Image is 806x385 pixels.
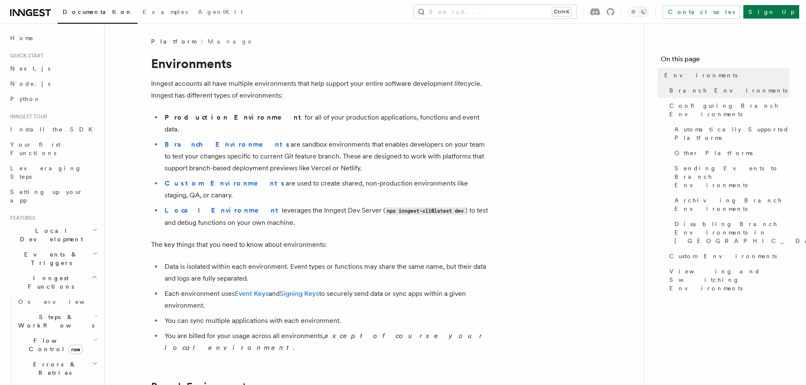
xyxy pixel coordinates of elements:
span: Platform [151,37,196,46]
h1: Environments [151,56,490,71]
span: Viewing and Switching Environments [669,267,789,292]
a: Archiving Branch Environments [671,193,789,216]
span: Sending Events to Branch Environments [674,164,789,189]
a: Environments [661,68,789,83]
a: Branch Environments [165,140,291,148]
span: Your first Functions [10,141,61,156]
a: Next.js [7,61,99,76]
button: Local Development [7,223,99,247]
li: You can sync multiple applications with each environment. [162,315,490,327]
span: Errors & Retries [15,360,92,377]
span: Features [7,215,35,221]
kbd: Ctrl+K [552,8,571,16]
button: Flow Controlnew [15,333,99,357]
span: Environments [664,71,737,79]
span: Branch Environments [669,86,787,95]
a: Automatically Supported Platforms [671,122,789,145]
a: Viewing and Switching Environments [666,264,789,296]
a: AgentKit [193,3,248,23]
span: Next.js [10,65,50,72]
span: Archiving Branch Environments [674,196,789,213]
a: Signing Keys [280,289,319,298]
a: Setting up your app [7,184,99,208]
h4: On this page [661,54,789,68]
li: are used to create shared, non-production environments like staging, QA, or canary. [162,177,490,201]
span: Steps & Workflows [15,313,94,330]
span: Events & Triggers [7,250,92,267]
span: Flow Control [15,336,93,353]
span: Python [10,96,41,102]
em: except of course your local environment [165,332,486,352]
button: Search...Ctrl+K [414,5,576,19]
a: Home [7,30,99,46]
a: Documentation [58,3,138,24]
li: leverages the Inngest Dev Server ( ) to test and debug functions on your own machine. [162,205,490,229]
a: Your first Functions [7,137,99,161]
span: Inngest Functions [7,274,91,291]
span: Overview [18,298,105,305]
button: Inngest Functions [7,270,99,294]
strong: Production Environment [165,113,305,121]
a: Branch Environments [666,83,789,98]
a: Python [7,91,99,106]
a: Event Keys [235,289,269,298]
li: are sandbox environments that enables developers on your team to test your changes specific to cu... [162,139,490,174]
li: Each environment uses and to securely send data or sync apps within a given environment. [162,288,490,311]
a: Other Platforms [671,145,789,161]
span: new [69,345,83,354]
span: Home [10,34,34,42]
span: Automatically Supported Platforms [674,125,789,142]
span: Quick start [7,52,44,59]
code: npx inngest-cli@latest dev [385,208,465,215]
li: for all of your production applications, functions and event data. [162,112,490,135]
a: Node.js [7,76,99,91]
span: Local Development [7,227,92,243]
span: AgentKit [198,8,243,15]
button: Toggle dark mode [628,7,649,17]
span: Inngest tour [7,113,47,120]
span: Node.js [10,80,50,87]
span: Install the SDK [10,126,98,133]
a: Custom Environments [666,248,789,264]
a: Contact sales [663,5,740,19]
a: Examples [138,3,193,23]
a: Sign Up [743,5,799,19]
a: Sending Events to Branch Environments [671,161,789,193]
span: Configuring Branch Environments [669,101,789,118]
span: Other Platforms [674,149,753,157]
a: Disabling Branch Environments in [GEOGRAPHIC_DATA] [671,216,789,248]
button: Errors & Retries [15,357,99,380]
li: You are billed for your usage across all environments, . [162,330,490,354]
span: Leveraging Steps [10,165,82,180]
a: Leveraging Steps [7,161,99,184]
span: Setting up your app [10,188,83,204]
span: Examples [143,8,188,15]
a: Configuring Branch Environments [666,98,789,122]
span: Documentation [63,8,132,15]
a: Custom Environments [165,179,286,187]
p: The key things that you need to know about environments: [151,239,490,251]
a: Manage [208,37,253,46]
a: Overview [15,294,99,309]
button: Events & Triggers [7,247,99,270]
span: Custom Environments [669,252,777,260]
a: Local Environment [165,206,282,214]
a: Install the SDK [7,122,99,137]
li: Data is isolated within each environment. Event types or functions may share the same name, but t... [162,261,490,284]
button: Steps & Workflows [15,309,99,333]
p: Inngest accounts all have multiple environments that help support your entire software developmen... [151,78,490,101]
